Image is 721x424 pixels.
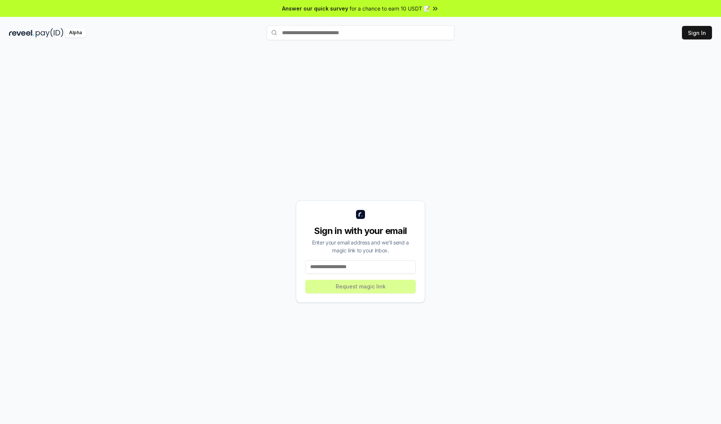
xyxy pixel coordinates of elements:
img: pay_id [36,28,63,38]
div: Sign in with your email [305,225,416,237]
img: reveel_dark [9,28,34,38]
span: Answer our quick survey [282,5,348,12]
button: Sign In [682,26,712,39]
span: for a chance to earn 10 USDT 📝 [350,5,430,12]
img: logo_small [356,210,365,219]
div: Alpha [65,28,86,38]
div: Enter your email address and we’ll send a magic link to your inbox. [305,238,416,254]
